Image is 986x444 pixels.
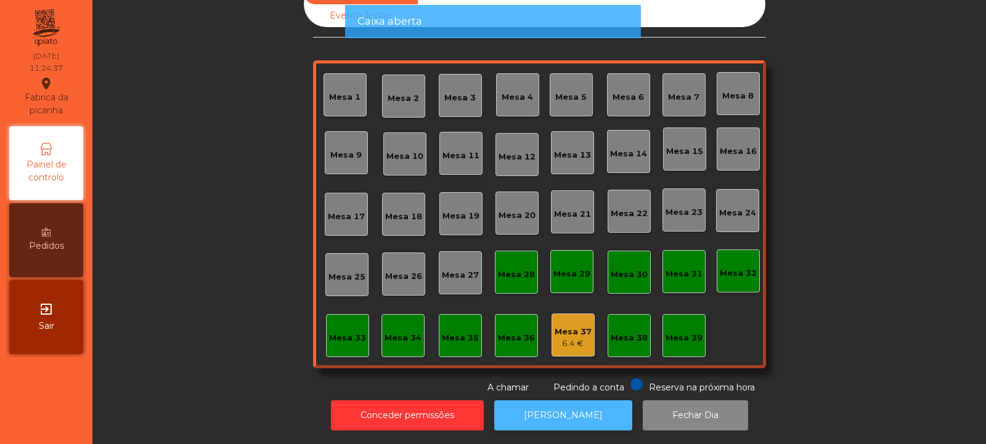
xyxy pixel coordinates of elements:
[719,207,756,219] div: Mesa 24
[666,206,703,219] div: Mesa 23
[10,76,83,117] div: Fabrica da picanha
[666,145,703,158] div: Mesa 15
[385,270,422,283] div: Mesa 26
[720,267,757,280] div: Mesa 32
[39,320,54,333] span: Sair
[329,332,366,344] div: Mesa 33
[30,63,63,74] div: 11:24:37
[357,14,422,29] span: Caixa aberta
[554,208,591,220] div: Mesa 21
[385,332,422,344] div: Mesa 34
[442,150,479,162] div: Mesa 11
[33,50,59,62] div: [DATE]
[555,337,592,350] div: 6.4 €
[610,148,647,160] div: Mesa 14
[666,332,703,344] div: Mesa 39
[720,145,757,158] div: Mesa 16
[649,382,755,393] span: Reserva na próxima hora
[555,326,592,338] div: Mesa 37
[554,149,591,161] div: Mesa 13
[444,92,476,104] div: Mesa 3
[499,209,536,222] div: Mesa 20
[499,151,536,163] div: Mesa 12
[555,91,587,103] div: Mesa 5
[304,4,418,27] div: Evento Junho
[386,150,423,163] div: Mesa 10
[31,6,61,49] img: qpiato
[494,400,632,430] button: [PERSON_NAME]
[611,332,648,344] div: Mesa 38
[12,158,80,184] span: Painel de controlo
[643,400,748,430] button: Fechar Dia
[385,211,422,223] div: Mesa 18
[498,268,535,281] div: Mesa 28
[611,208,648,220] div: Mesa 22
[388,92,419,105] div: Mesa 2
[329,91,361,103] div: Mesa 1
[498,332,535,344] div: Mesa 36
[613,91,644,103] div: Mesa 6
[29,240,64,252] span: Pedidos
[442,332,479,344] div: Mesa 35
[553,382,624,393] span: Pedindo a conta
[330,149,362,161] div: Mesa 9
[328,211,365,223] div: Mesa 17
[553,268,590,280] div: Mesa 29
[442,269,479,281] div: Mesa 27
[331,400,484,430] button: Conceder permissões
[722,90,754,102] div: Mesa 8
[39,76,54,91] i: location_on
[611,268,648,281] div: Mesa 30
[668,91,699,103] div: Mesa 7
[328,271,365,283] div: Mesa 25
[487,382,529,393] span: A chamar
[39,302,54,317] i: exit_to_app
[502,91,533,103] div: Mesa 4
[666,268,703,280] div: Mesa 31
[442,210,479,222] div: Mesa 19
